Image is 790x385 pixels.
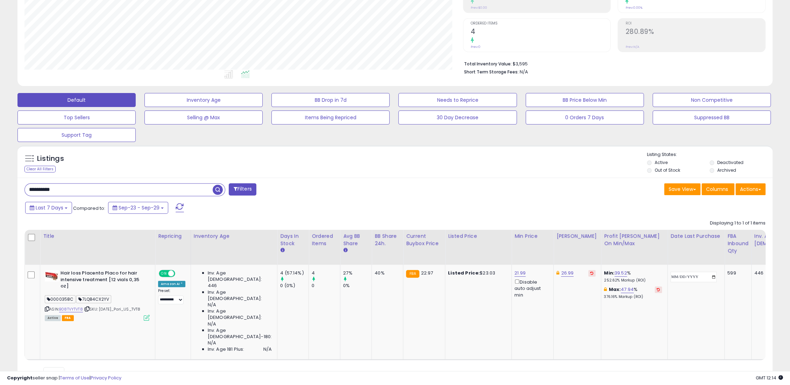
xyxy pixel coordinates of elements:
[514,233,550,240] div: Min Price
[398,110,517,124] button: 30 Day Decrease
[194,233,274,240] div: Inventory Age
[343,270,371,276] div: 27%
[208,289,272,302] span: Inv. Age [DEMOGRAPHIC_DATA]:
[208,270,272,283] span: Inv. Age [DEMOGRAPHIC_DATA]:
[702,183,734,195] button: Columns
[520,69,528,75] span: N/A
[208,302,216,308] span: N/A
[448,270,506,276] div: $23.03
[670,233,721,240] div: Date Last Purchase
[37,154,64,164] h5: Listings
[229,183,256,195] button: Filters
[17,93,136,107] button: Default
[144,110,263,124] button: Selling @ Max
[727,270,746,276] div: 599
[464,61,512,67] b: Total Inventory Value:
[710,220,766,227] div: Displaying 1 to 1 of 1 items
[174,271,185,277] span: OFF
[312,270,340,276] div: 4
[45,270,150,320] div: ASIN:
[735,183,766,195] button: Actions
[208,327,272,340] span: Inv. Age [DEMOGRAPHIC_DATA]-180:
[119,204,159,211] span: Sep-23 - Sep-29
[76,295,111,303] span: 7LQ84CX2YV
[625,22,765,26] span: ROI
[280,233,306,247] div: Days In Stock
[280,283,308,289] div: 0 (0%)
[406,233,442,247] div: Current Buybox Price
[159,271,168,277] span: ON
[625,45,639,49] small: Prev: N/A
[664,183,700,195] button: Save View
[208,283,217,289] span: 446
[471,28,611,37] h2: 4
[375,233,400,247] div: BB Share 24h.
[30,369,80,376] span: Show: entries
[25,202,72,214] button: Last 7 Days
[421,270,433,276] span: 22.97
[614,270,627,277] a: 39.52
[514,270,526,277] a: 21.99
[343,247,347,254] small: Avg BB Share.
[514,278,548,298] div: Disable auto adjust min
[653,110,771,124] button: Suppressed BB
[158,288,185,304] div: Preset:
[158,281,185,287] div: Amazon AI *
[108,202,168,214] button: Sep-23 - Sep-29
[625,6,642,10] small: Prev: 0.00%
[406,270,419,278] small: FBA
[208,346,244,352] span: Inv. Age 181 Plus:
[208,321,216,327] span: N/A
[608,286,621,293] b: Max:
[312,233,337,247] div: Ordered Items
[312,283,340,289] div: 0
[706,186,728,193] span: Columns
[727,233,748,255] div: FBA inbound Qty
[36,204,63,211] span: Last 7 Days
[271,93,390,107] button: BB Drop in 7d
[756,375,783,381] span: 2025-10-7 12:14 GMT
[45,295,76,303] span: 0000358C
[7,375,33,381] strong: Copyright
[158,233,188,240] div: Repricing
[208,308,272,321] span: Inv. Age [DEMOGRAPHIC_DATA]:
[280,270,308,276] div: 4 (57.14%)
[45,315,61,321] span: All listings currently available for purchase on Amazon
[448,270,480,276] b: Listed Price:
[604,294,662,299] p: 376.16% Markup (ROI)
[561,270,574,277] a: 26.99
[17,110,136,124] button: Top Sellers
[59,306,83,312] a: B08TVYTVT8
[717,167,736,173] label: Archived
[464,69,519,75] b: Short Term Storage Fees:
[604,270,662,283] div: %
[556,233,598,240] div: [PERSON_NAME]
[464,59,760,67] li: $3,595
[526,93,644,107] button: BB Price Below Min
[43,233,152,240] div: Title
[144,93,263,107] button: Inventory Age
[343,233,369,247] div: Avg BB Share
[601,230,668,265] th: The percentage added to the cost of goods (COGS) that forms the calculator for Min & Max prices.
[668,230,725,265] th: CSV column name: cust_attr_4_Date Last Purchase
[343,283,371,289] div: 0%
[61,270,145,291] b: Hair loss Placenta Placo for hair intensive treatment [12 vials 0,35 oz]
[604,278,662,283] p: 252.62% Markup (ROI)
[17,128,136,142] button: Support Tag
[271,110,390,124] button: Items Being Repriced
[60,375,90,381] a: Terms of Use
[398,93,517,107] button: Needs to Reprice
[604,233,664,247] div: Profit [PERSON_NAME] on Min/Max
[45,270,59,281] img: 41fvvpt8kIL._SL40_.jpg
[91,375,121,381] a: Privacy Policy
[604,286,662,299] div: %
[73,205,105,212] span: Compared to:
[653,93,771,107] button: Non Competitive
[526,110,644,124] button: 0 Orders 7 Days
[717,159,743,165] label: Deactivated
[62,315,74,321] span: FBA
[84,306,140,312] span: | SKU: [DATE]_Pari_US_TVT8
[280,247,284,254] small: Days In Stock.
[621,286,634,293] a: 47.94
[604,270,614,276] b: Min:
